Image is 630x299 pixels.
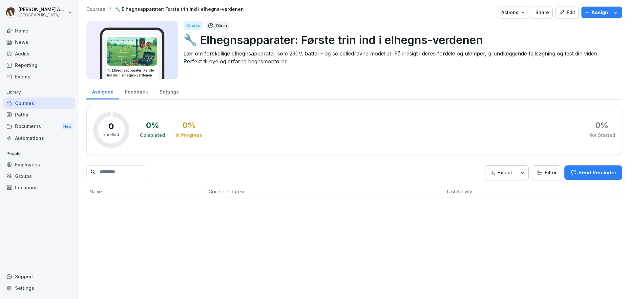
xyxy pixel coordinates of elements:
p: 🔧 Elhegnsapparater: Første trin ind i elhegns-verdenen [183,32,617,48]
div: 0 % [182,121,196,129]
p: [PERSON_NAME] Andreasen [18,7,66,12]
p: Export [497,169,513,177]
a: DocumentsNew [3,120,75,133]
button: Edit [555,7,579,18]
div: Filter [536,169,557,176]
p: 18 min [216,22,227,29]
div: Actions [501,9,526,16]
a: Assigned [86,83,119,99]
a: Settings [154,83,184,99]
button: Filter [532,166,561,180]
button: Share [532,7,553,18]
div: Documents [3,120,75,133]
a: 🔧 Elhegnsapparater: Første trin ind i elhegns-verdenen [115,7,244,12]
div: Share [535,9,549,16]
p: Send Reminder [578,169,617,176]
a: News [3,36,75,48]
div: Support [3,271,75,282]
p: [GEOGRAPHIC_DATA] [18,13,66,17]
a: Groups [3,170,75,182]
a: Home [3,25,75,36]
div: Edit [559,9,575,16]
div: 0 % [595,121,608,129]
p: Last Activity [447,188,515,195]
p: / [109,7,111,12]
a: Feedback [119,83,154,99]
a: Employees [3,159,75,170]
div: Completed [140,132,165,139]
h3: 🔧 Elhegnsapparater: Første trin ind i elhegns-verdenen [107,68,157,78]
button: Export [485,165,529,180]
a: Automations [3,132,75,144]
p: Lær om forskellige elhegnsapparater som 230V, batteri- og solcelledrevne modeller. Få indsigt i d... [183,50,617,65]
p: Library [3,87,75,97]
p: Assign [591,9,608,16]
p: People [3,148,75,159]
a: Courses [86,7,105,12]
div: Not Started [588,132,615,139]
div: New [62,123,73,130]
div: 0 % [146,121,159,129]
p: Course Progress [209,188,351,195]
button: Send Reminder [564,165,622,180]
a: Locations [3,182,75,193]
a: Events [3,71,75,82]
a: Settings [3,282,75,294]
div: Course [183,21,203,30]
button: Assign [581,7,622,18]
p: 0 [109,122,114,130]
a: Reporting [3,59,75,71]
div: In Progress [176,132,202,139]
p: Enrolled [103,132,119,138]
button: Actions [498,7,529,18]
p: Name [90,188,202,195]
img: fj77uby0edc8j7511z6kteqq.png [107,37,157,66]
a: Paths [3,109,75,120]
a: Audits [3,48,75,59]
a: Courses [3,97,75,109]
